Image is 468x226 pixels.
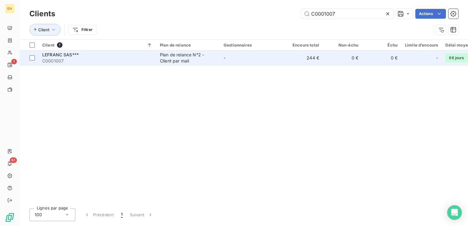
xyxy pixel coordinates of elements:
span: - [224,55,225,60]
div: Non-échu [326,43,358,47]
h3: Clients [29,8,55,19]
td: 0 € [323,51,362,65]
button: Client [29,24,61,36]
button: Actions [415,9,446,19]
button: 1 [117,208,126,221]
div: Gestionnaires [224,43,280,47]
span: 61 [10,157,17,163]
button: Précédent [80,208,117,221]
span: 66 jours [445,53,467,62]
div: EH [5,4,15,13]
img: Logo LeanPay [5,213,15,222]
td: 244 € [284,51,323,65]
div: Encours total [287,43,319,47]
span: Client [42,43,55,47]
button: Filtrer [68,25,96,35]
span: Client [38,27,49,32]
button: Suivant [126,208,157,221]
td: 0 € [362,51,401,65]
span: 1 [121,212,123,218]
span: 1 [57,42,62,48]
span: 100 [35,212,42,218]
span: 1 [11,59,17,64]
span: - [436,55,438,61]
div: Échu [366,43,398,47]
div: Open Intercom Messenger [447,205,462,220]
div: Limite d’encours [405,43,438,47]
span: C0001007 [42,58,153,64]
div: Plan de relance N°2 - Client par mail [160,52,216,64]
div: Plan de relance [160,43,216,47]
input: Rechercher [301,9,393,19]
